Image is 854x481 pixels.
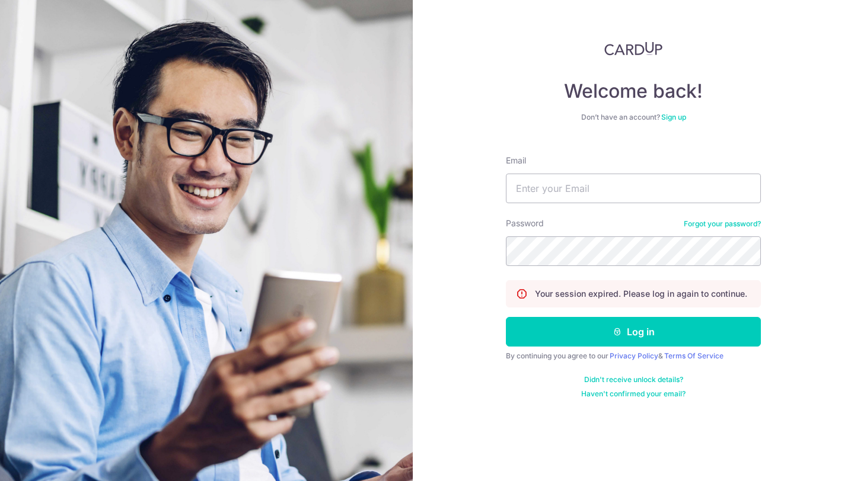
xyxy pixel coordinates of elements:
[684,219,761,229] a: Forgot your password?
[506,317,761,347] button: Log in
[506,351,761,361] div: By continuing you agree to our &
[664,351,724,360] a: Terms Of Service
[535,288,747,300] p: Your session expired. Please log in again to continue.
[581,389,686,399] a: Haven't confirmed your email?
[661,113,686,121] a: Sign up
[506,174,761,203] input: Enter your Email
[506,217,544,229] label: Password
[506,113,761,122] div: Don’t have an account?
[506,79,761,103] h4: Welcome back!
[604,41,662,56] img: CardUp Logo
[506,155,526,166] label: Email
[610,351,658,360] a: Privacy Policy
[584,375,683,384] a: Didn't receive unlock details?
